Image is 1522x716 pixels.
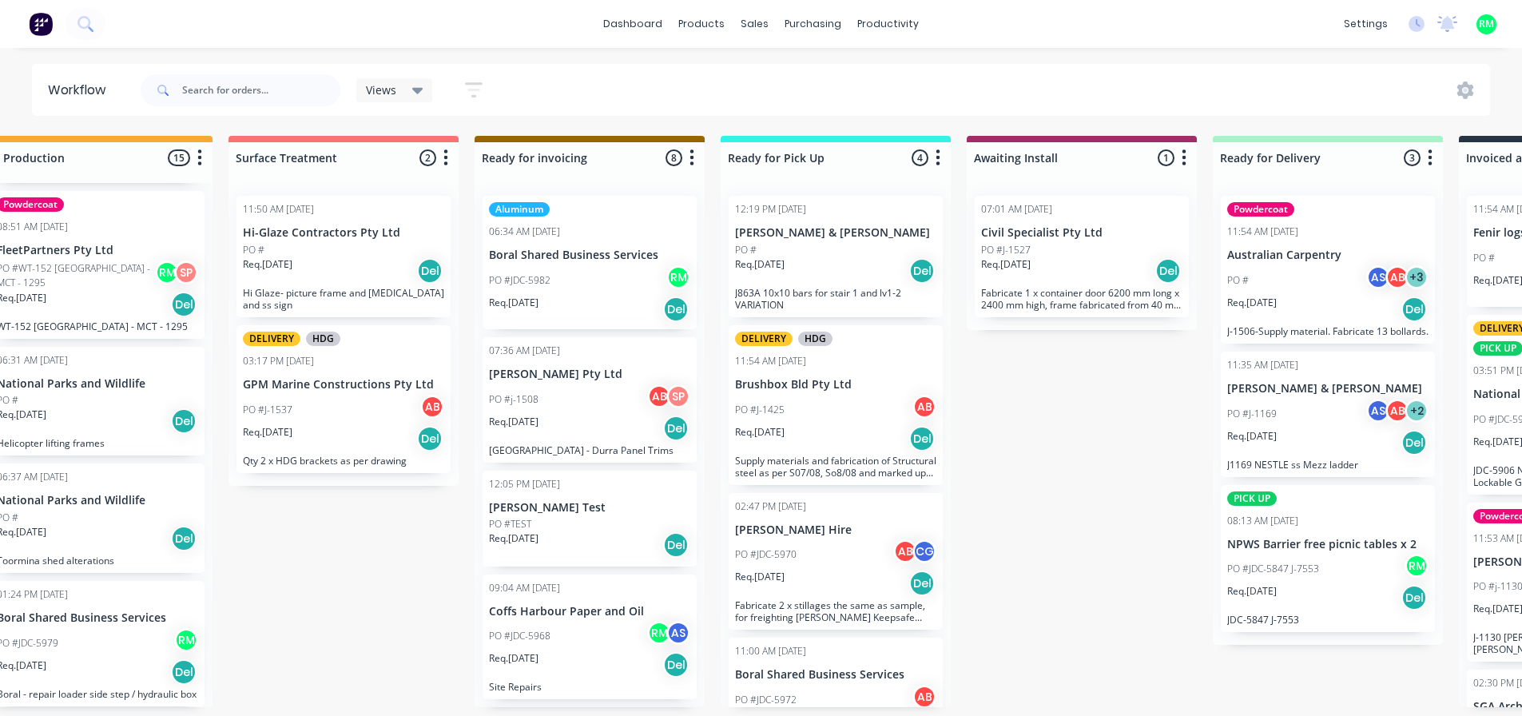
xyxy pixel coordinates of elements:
[981,202,1052,217] div: 07:01 AM [DATE]
[909,571,935,596] div: Del
[735,243,757,257] p: PO #
[1401,430,1427,455] div: Del
[1366,399,1390,423] div: AS
[489,249,690,262] p: Boral Shared Business Services
[1479,17,1494,31] span: RM
[1227,273,1249,288] p: PO #
[735,599,936,623] p: Fabricate 2 x stillages the same as sample, for freighting [PERSON_NAME] Keepsafe handrails
[243,378,444,392] p: GPM Marine Constructions Pty Ltd
[912,395,936,419] div: AB
[981,257,1031,272] p: Req. [DATE]
[735,378,936,392] p: Brushbox Bld Pty Ltd
[909,258,935,284] div: Del
[243,257,292,272] p: Req. [DATE]
[483,575,697,700] div: 09:04 AM [DATE]Coffs Harbour Paper and OilPO #JDC-5968RMASReq.[DATE]DelSite Repairs
[417,258,443,284] div: Del
[1221,352,1435,477] div: 11:35 AM [DATE][PERSON_NAME] & [PERSON_NAME]PO #J-1169ASAB+2Req.[DATE]DelJ1169 NESTLE ss Mezz ladder
[1401,296,1427,322] div: Del
[663,416,689,441] div: Del
[171,659,197,685] div: Del
[1227,202,1294,217] div: Powdercoat
[1227,325,1429,337] p: J-1506-Supply material. Fabricate 13 bollards.
[29,12,53,36] img: Factory
[1401,585,1427,611] div: Del
[489,651,538,666] p: Req. [DATE]
[489,531,538,546] p: Req. [DATE]
[735,425,785,440] p: Req. [DATE]
[1473,251,1495,265] p: PO #
[595,12,670,36] a: dashboard
[243,354,314,368] div: 03:17 PM [DATE]
[243,455,444,467] p: Qty 2 x HDG brackets as per drawing
[912,685,936,709] div: AB
[243,403,292,417] p: PO #J-1537
[489,296,538,310] p: Req. [DATE]
[489,581,560,595] div: 09:04 AM [DATE]
[174,628,198,652] div: RM
[1227,584,1277,599] p: Req. [DATE]
[1227,382,1429,396] p: [PERSON_NAME] & [PERSON_NAME]
[666,265,690,289] div: RM
[735,332,793,346] div: DELIVERY
[1366,265,1390,289] div: AS
[735,693,797,707] p: PO #JDC-5972
[735,354,806,368] div: 11:54 AM [DATE]
[483,337,697,463] div: 07:36 AM [DATE][PERSON_NAME] Pty LtdPO #j-1508ABSPReq.[DATE]Del[GEOGRAPHIC_DATA] - Durra Panel Trims
[306,332,340,346] div: HDG
[981,287,1182,311] p: Fabricate 1 x container door 6200 mm long x 2400 mm high, frame fabricated from 40 mm x 2 mm SHS ...
[735,547,797,562] p: PO #JDC-5970
[243,425,292,440] p: Req. [DATE]
[243,226,444,240] p: Hi-Glaze Contractors Pty Ltd
[366,82,396,98] span: Views
[849,12,927,36] div: productivity
[243,332,300,346] div: DELIVERY
[1227,296,1277,310] p: Req. [DATE]
[912,539,936,563] div: CG
[670,12,733,36] div: products
[1385,265,1409,289] div: AB
[171,292,197,317] div: Del
[777,12,849,36] div: purchasing
[489,629,550,643] p: PO #JDC-5968
[981,243,1031,257] p: PO #J-1527
[48,81,113,100] div: Workflow
[489,415,538,429] p: Req. [DATE]
[735,570,785,584] p: Req. [DATE]
[155,261,179,284] div: RM
[1227,614,1429,626] p: JDC-5847 J-7553
[174,261,198,284] div: SP
[420,395,444,419] div: AB
[735,202,806,217] div: 12:19 PM [DATE]
[735,226,936,240] p: [PERSON_NAME] & [PERSON_NAME]
[735,403,785,417] p: PO #J-1425
[909,426,935,451] div: Del
[1227,491,1277,506] div: PICK UP
[236,325,451,473] div: DELIVERYHDG03:17 PM [DATE]GPM Marine Constructions Pty LtdPO #J-1537ABReq.[DATE]DelQty 2 x HDG br...
[243,202,314,217] div: 11:50 AM [DATE]
[489,392,538,407] p: PO #j-1508
[647,621,671,645] div: RM
[489,517,531,531] p: PO #TEST
[1336,12,1396,36] div: settings
[729,325,943,485] div: DELIVERYHDG11:54 AM [DATE]Brushbox Bld Pty LtdPO #J-1425ABReq.[DATE]DelSupply materials and fabri...
[243,287,444,311] p: Hi Glaze- picture frame and [MEDICAL_DATA] and ss sign
[417,426,443,451] div: Del
[663,296,689,322] div: Del
[489,444,690,456] p: [GEOGRAPHIC_DATA] - Durra Panel Trims
[1227,514,1298,528] div: 08:13 AM [DATE]
[729,493,943,630] div: 02:47 PM [DATE][PERSON_NAME] HirePO #JDC-5970ABCGReq.[DATE]DelFabricate 2 x stillages the same as...
[663,532,689,558] div: Del
[489,273,550,288] p: PO #JDC-5982
[1227,429,1277,444] p: Req. [DATE]
[729,196,943,317] div: 12:19 PM [DATE][PERSON_NAME] & [PERSON_NAME]PO #Req.[DATE]DelJ863A 10x10 bars for stair 1 and lv1...
[171,408,197,434] div: Del
[489,368,690,381] p: [PERSON_NAME] Pty Ltd
[663,652,689,678] div: Del
[489,225,560,239] div: 06:34 AM [DATE]
[666,384,690,408] div: SP
[798,332,833,346] div: HDG
[1405,265,1429,289] div: + 3
[483,471,697,567] div: 12:05 PM [DATE][PERSON_NAME] TestPO #TESTReq.[DATE]Del
[647,384,671,408] div: AB
[1385,399,1409,423] div: AB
